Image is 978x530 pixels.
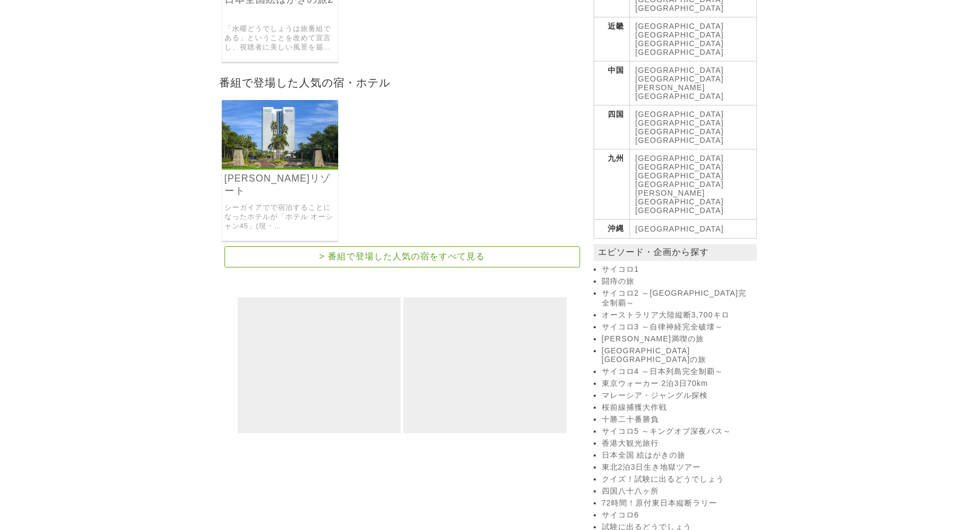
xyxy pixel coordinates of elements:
[602,403,754,413] a: 桜前線捕獲大作戦
[602,498,754,508] a: 72時間！原付東日本縦断ラリー
[636,163,724,171] a: [GEOGRAPHIC_DATA]
[636,66,724,74] a: [GEOGRAPHIC_DATA]
[602,475,754,484] a: クイズ！試験に出るどうでしょう
[602,427,754,437] a: サイコロ5 ～キングオブ深夜バス～
[594,149,630,220] th: 九州
[636,39,724,48] a: [GEOGRAPHIC_DATA]
[636,83,724,101] a: [PERSON_NAME][GEOGRAPHIC_DATA]
[636,154,724,163] a: [GEOGRAPHIC_DATA]
[602,439,754,448] a: 香港大観光旅行
[594,61,630,105] th: 中国
[602,487,754,496] a: 四国八十八ヶ所
[225,24,336,52] a: 「水曜どうでしょうは旅番組である」ということを改めて宣言し、視聴者に美しい風景を届けたいと、古い企画を掘り返してきた「絵はがきの旅」の第二弾。
[225,203,336,230] a: シーガイアでで宿泊することになったホテルが「ホテル オーシャン45」(現・[GEOGRAPHIC_DATA]・オーシャンリゾート)でした。 番組では、一泊8万円のコーナースイート、一泊20万円の...
[636,225,724,233] a: [GEOGRAPHIC_DATA]
[602,415,754,425] a: 十勝二十番勝負
[636,136,724,145] a: [GEOGRAPHIC_DATA]
[636,74,724,83] a: [GEOGRAPHIC_DATA]
[636,110,724,119] a: [GEOGRAPHIC_DATA]
[636,4,724,13] a: [GEOGRAPHIC_DATA]
[636,48,724,57] a: [GEOGRAPHIC_DATA]
[216,73,588,92] h2: 番組で登場した人気の宿・ホテル
[238,297,401,433] iframe: Advertisement
[222,160,339,170] a: シェラトン・グランデ・オーシャンリゾート
[602,277,754,286] a: 闘痔の旅
[602,391,754,401] a: マレーシア・ジャングル探検
[602,510,754,520] a: サイコロ6
[225,172,336,197] a: [PERSON_NAME]リゾート
[636,127,724,136] a: [GEOGRAPHIC_DATA]
[602,346,754,365] a: [GEOGRAPHIC_DATA][GEOGRAPHIC_DATA]の旅
[602,310,754,320] a: オーストラリア大陸縦断3,700キロ
[403,297,566,433] iframe: Advertisement
[602,367,754,377] a: サイコロ4 ～日本列島完全制覇～
[636,119,724,127] a: [GEOGRAPHIC_DATA]
[594,244,757,261] p: エピソード・企画から探す
[602,463,754,472] a: 東北2泊3日生き地獄ツアー
[602,289,754,308] a: サイコロ2 ～[GEOGRAPHIC_DATA]完全制覇～
[602,265,754,275] a: サイコロ1
[636,30,724,39] a: [GEOGRAPHIC_DATA]
[222,100,339,168] img: シェラトン・グランデ・オーシャンリゾート
[594,105,630,149] th: 四国
[636,171,724,180] a: [GEOGRAPHIC_DATA]
[636,206,724,215] a: [GEOGRAPHIC_DATA]
[602,334,754,344] a: [PERSON_NAME]満喫の旅
[602,322,754,332] a: サイコロ3 ～自律神経完全破壊～
[602,379,754,389] a: 東京ウォーカー 2泊3日70km
[636,180,724,189] a: [GEOGRAPHIC_DATA]
[594,220,630,239] th: 沖縄
[636,189,724,206] a: [PERSON_NAME][GEOGRAPHIC_DATA]
[602,451,754,460] a: 日本全国 絵はがきの旅
[225,246,580,267] a: > 番組で登場した人気の宿をすべて見る
[636,22,724,30] a: [GEOGRAPHIC_DATA]
[594,17,630,61] th: 近畿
